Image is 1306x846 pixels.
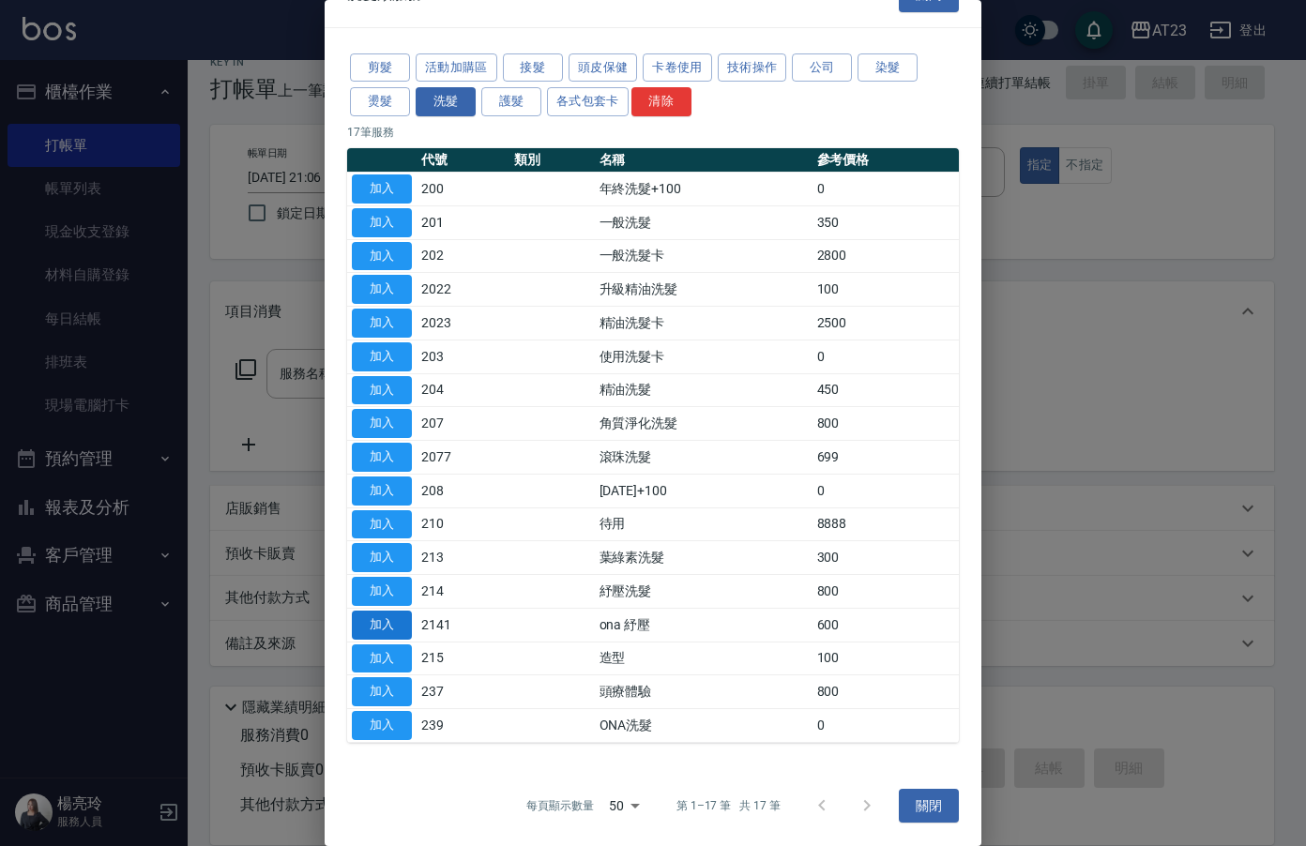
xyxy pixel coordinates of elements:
td: 精油洗髮 [595,373,812,407]
td: 800 [812,407,959,441]
td: 2800 [812,239,959,273]
button: 加入 [352,510,412,539]
button: 加入 [352,174,412,204]
td: 200 [417,173,509,206]
th: 名稱 [595,148,812,173]
button: 洗髮 [416,87,476,116]
td: 600 [812,608,959,642]
td: 2500 [812,307,959,340]
td: 800 [812,575,959,609]
p: 17 筆服務 [347,124,959,141]
td: 造型 [595,642,812,675]
button: 加入 [352,711,412,740]
button: 加入 [352,644,412,673]
td: 214 [417,575,509,609]
button: 加入 [352,309,412,338]
td: 0 [812,340,959,373]
td: ONA洗髮 [595,709,812,743]
button: 加入 [352,208,412,237]
td: 699 [812,441,959,475]
button: 活動加購區 [416,53,497,83]
td: 0 [812,474,959,507]
td: 0 [812,709,959,743]
td: 年終洗髮+100 [595,173,812,206]
button: 清除 [631,87,691,116]
td: 100 [812,642,959,675]
button: 加入 [352,242,412,271]
button: 加入 [352,275,412,304]
td: 213 [417,541,509,575]
button: 卡卷使用 [643,53,712,83]
td: 2141 [417,608,509,642]
button: 加入 [352,476,412,506]
td: 使用洗髮卡 [595,340,812,373]
td: 215 [417,642,509,675]
button: 加入 [352,677,412,706]
button: 加入 [352,543,412,572]
button: 頭皮保健 [569,53,638,83]
button: 加入 [352,409,412,438]
td: 精油洗髮卡 [595,307,812,340]
td: 頭療體驗 [595,675,812,709]
button: 加入 [352,611,412,640]
button: 技術操作 [718,53,787,83]
td: 角質淨化洗髮 [595,407,812,441]
p: 每頁顯示數量 [526,797,594,814]
button: 公司 [792,53,852,83]
td: 2022 [417,273,509,307]
th: 類別 [509,148,594,173]
div: 50 [601,780,646,831]
td: 葉綠素洗髮 [595,541,812,575]
td: 8888 [812,507,959,541]
td: 207 [417,407,509,441]
td: 滾珠洗髮 [595,441,812,475]
button: 染髮 [858,53,918,83]
td: 待用 [595,507,812,541]
td: ona 紓壓 [595,608,812,642]
td: 2077 [417,441,509,475]
button: 護髮 [481,87,541,116]
td: 237 [417,675,509,709]
td: 204 [417,373,509,407]
td: [DATE]+100 [595,474,812,507]
td: 450 [812,373,959,407]
button: 剪髮 [350,53,410,83]
td: 210 [417,507,509,541]
button: 接髮 [503,53,563,83]
td: 紓壓洗髮 [595,575,812,609]
button: 各式包套卡 [547,87,629,116]
td: 201 [417,205,509,239]
td: 800 [812,675,959,709]
td: 一般洗髮卡 [595,239,812,273]
td: 350 [812,205,959,239]
td: 300 [812,541,959,575]
button: 加入 [352,342,412,371]
button: 關閉 [899,789,959,823]
th: 參考價格 [812,148,959,173]
button: 加入 [352,577,412,606]
button: 加入 [352,443,412,472]
td: 203 [417,340,509,373]
td: 208 [417,474,509,507]
td: 2023 [417,307,509,340]
button: 加入 [352,376,412,405]
button: 燙髮 [350,87,410,116]
td: 239 [417,709,509,743]
td: 一般洗髮 [595,205,812,239]
td: 100 [812,273,959,307]
td: 0 [812,173,959,206]
p: 第 1–17 筆 共 17 筆 [676,797,781,814]
td: 202 [417,239,509,273]
td: 升級精油洗髮 [595,273,812,307]
th: 代號 [417,148,509,173]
